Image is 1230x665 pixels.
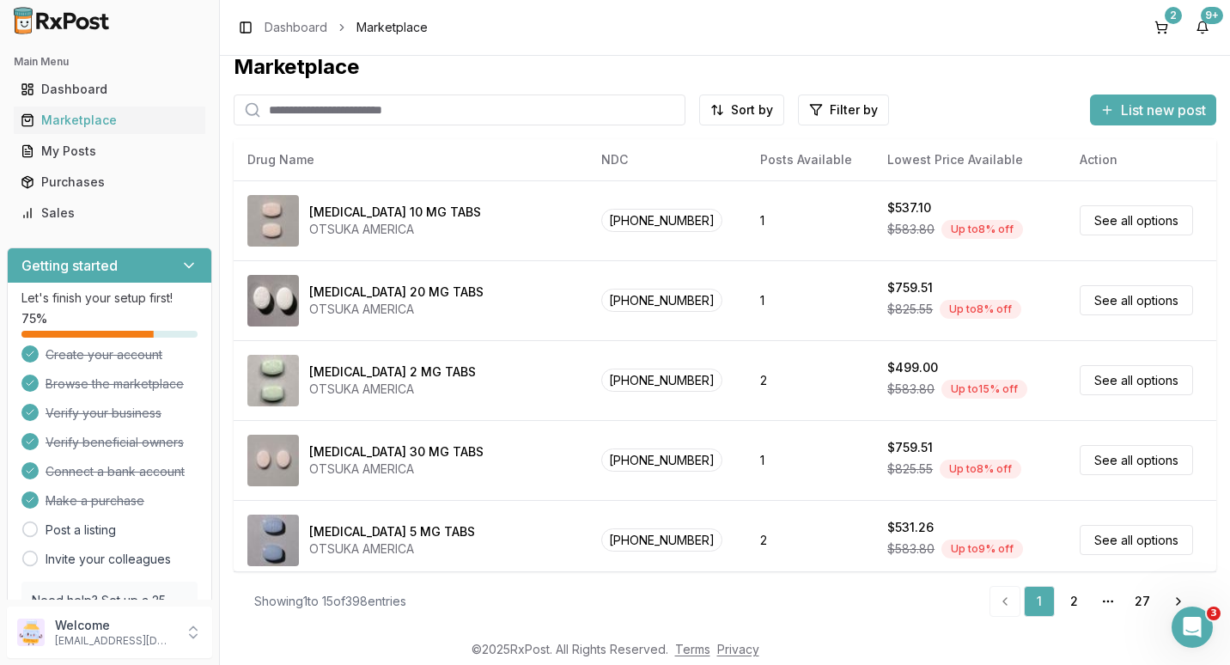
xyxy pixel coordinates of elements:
button: Dashboard [7,76,212,103]
td: 1 [746,260,874,340]
a: Dashboard [14,74,205,105]
span: Marketplace [356,19,428,36]
td: 1 [746,420,874,500]
button: 9+ [1189,14,1216,41]
a: See all options [1080,365,1193,395]
a: My Posts [14,136,205,167]
td: 2 [746,500,874,580]
a: Privacy [717,642,759,656]
span: Make a purchase [46,492,144,509]
span: Verify your business [46,405,161,422]
div: My Posts [21,143,198,160]
th: Lowest Price Available [874,139,1065,180]
th: Posts Available [746,139,874,180]
div: Up to 8 % off [941,220,1023,239]
th: Action [1066,139,1216,180]
button: Filter by [798,95,889,125]
p: [EMAIL_ADDRESS][DOMAIN_NAME] [55,634,174,648]
td: 2 [746,340,874,420]
button: 2 [1148,14,1175,41]
img: Abilify 10 MG TABS [247,195,299,247]
p: Welcome [55,617,174,634]
a: Marketplace [14,105,205,136]
button: Sort by [699,95,784,125]
img: Abilify 5 MG TABS [247,515,299,566]
div: $499.00 [887,359,938,376]
div: OTSUKA AMERICA [309,381,476,398]
a: Sales [14,198,205,229]
div: Up to 8 % off [940,300,1021,319]
span: $583.80 [887,221,935,238]
div: [MEDICAL_DATA] 20 MG TABS [309,284,484,301]
iframe: Intercom live chat [1172,607,1213,648]
h2: Main Menu [14,55,205,69]
div: [MEDICAL_DATA] 10 MG TABS [309,204,481,221]
a: Purchases [14,167,205,198]
span: $583.80 [887,540,935,558]
div: [MEDICAL_DATA] 2 MG TABS [309,363,476,381]
div: $537.10 [887,199,931,217]
th: NDC [588,139,746,180]
p: Need help? Set up a 25 minute call with our team to set up. [32,592,187,644]
nav: breadcrumb [265,19,428,36]
div: OTSUKA AMERICA [309,540,475,558]
span: $825.55 [887,301,933,318]
div: Up to 15 % off [941,380,1027,399]
div: $759.51 [887,279,933,296]
span: Sort by [731,101,773,119]
div: Up to 8 % off [940,460,1021,479]
a: List new post [1090,103,1216,120]
img: Abilify 30 MG TABS [247,435,299,486]
a: See all options [1080,445,1193,475]
a: 27 [1127,586,1158,617]
a: Go to next page [1161,586,1196,617]
button: Purchases [7,168,212,196]
div: $531.26 [887,519,934,536]
div: OTSUKA AMERICA [309,461,484,478]
a: Post a listing [46,522,116,539]
div: 2 [1165,7,1182,24]
img: Abilify 2 MG TABS [247,355,299,406]
div: Sales [21,204,198,222]
span: [PHONE_NUMBER] [601,448,722,472]
img: RxPost Logo [7,7,117,34]
th: Drug Name [234,139,588,180]
a: Invite your colleagues [46,551,171,568]
a: See all options [1080,285,1193,315]
span: [PHONE_NUMBER] [601,369,722,392]
span: [PHONE_NUMBER] [601,209,722,232]
button: Marketplace [7,107,212,134]
span: $583.80 [887,381,935,398]
button: List new post [1090,95,1216,125]
span: Browse the marketplace [46,375,184,393]
span: 3 [1207,607,1221,620]
a: Dashboard [265,19,327,36]
div: OTSUKA AMERICA [309,301,484,318]
span: $825.55 [887,461,933,478]
img: User avatar [17,619,45,646]
a: 1 [1024,586,1055,617]
span: Create your account [46,346,162,363]
div: Up to 9 % off [941,540,1023,558]
div: Showing 1 to 15 of 398 entries [254,593,406,610]
div: $759.51 [887,439,933,456]
span: [PHONE_NUMBER] [601,528,722,552]
div: 9+ [1201,7,1223,24]
div: Marketplace [234,53,1216,81]
span: Filter by [830,101,878,119]
div: Dashboard [21,81,198,98]
a: 2 [1058,586,1089,617]
button: Sales [7,199,212,227]
div: [MEDICAL_DATA] 5 MG TABS [309,523,475,540]
p: Let's finish your setup first! [21,290,198,307]
a: See all options [1080,205,1193,235]
div: OTSUKA AMERICA [309,221,481,238]
span: Verify beneficial owners [46,434,184,451]
span: [PHONE_NUMBER] [601,289,722,312]
td: 1 [746,180,874,260]
h3: Getting started [21,255,118,276]
nav: pagination [989,586,1196,617]
span: List new post [1121,100,1206,120]
span: Connect a bank account [46,463,185,480]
